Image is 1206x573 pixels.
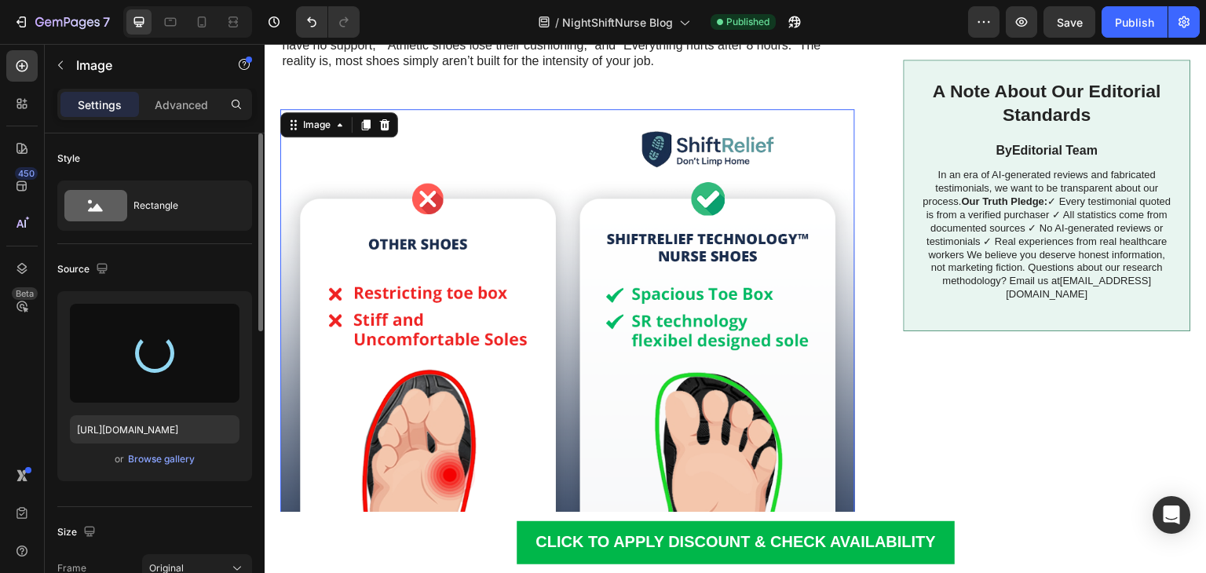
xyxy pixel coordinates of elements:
span: Save [1057,16,1083,29]
p: Settings [78,97,122,113]
div: Open Intercom Messenger [1153,496,1190,534]
span: NightShiftNurse Blog [562,14,673,31]
button: Publish [1102,6,1168,38]
div: Source [57,259,111,280]
div: Publish [1115,14,1154,31]
button: 7 [6,6,117,38]
a: CLICK TO APPLY DISCOUNT & CHECK AVAILABILITY [252,477,690,520]
strong: Editorial Team [748,100,834,113]
p: Advanced [155,97,208,113]
div: 450 [15,167,38,180]
p: By [660,99,906,115]
p: In an era of AI-generated reviews and fabricated testimonials, we want to be transparent about ou... [658,125,908,257]
strong: Our Truth Pledge: [697,151,784,162]
strong: CLICK TO APPLY DISCOUNT & CHECK AVAILABILITY [271,489,671,506]
div: Browse gallery [128,452,195,466]
input: https://example.com/image.jpg [70,415,239,443]
div: Image [35,74,69,88]
span: or [115,450,124,469]
a: [EMAIL_ADDRESS][DOMAIN_NAME] [742,231,887,256]
div: Rectangle [133,188,229,224]
span: / [555,14,559,31]
p: A Note About Our Editorial Standards [660,36,906,83]
iframe: Design area [265,44,1206,573]
p: 7 [103,13,110,31]
div: Undo/Redo [296,6,360,38]
p: Image [76,56,210,75]
button: Browse gallery [127,451,196,467]
span: Published [726,15,769,29]
div: Style [57,151,80,166]
div: Size [57,522,99,543]
div: Beta [12,287,38,300]
button: Save [1043,6,1095,38]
